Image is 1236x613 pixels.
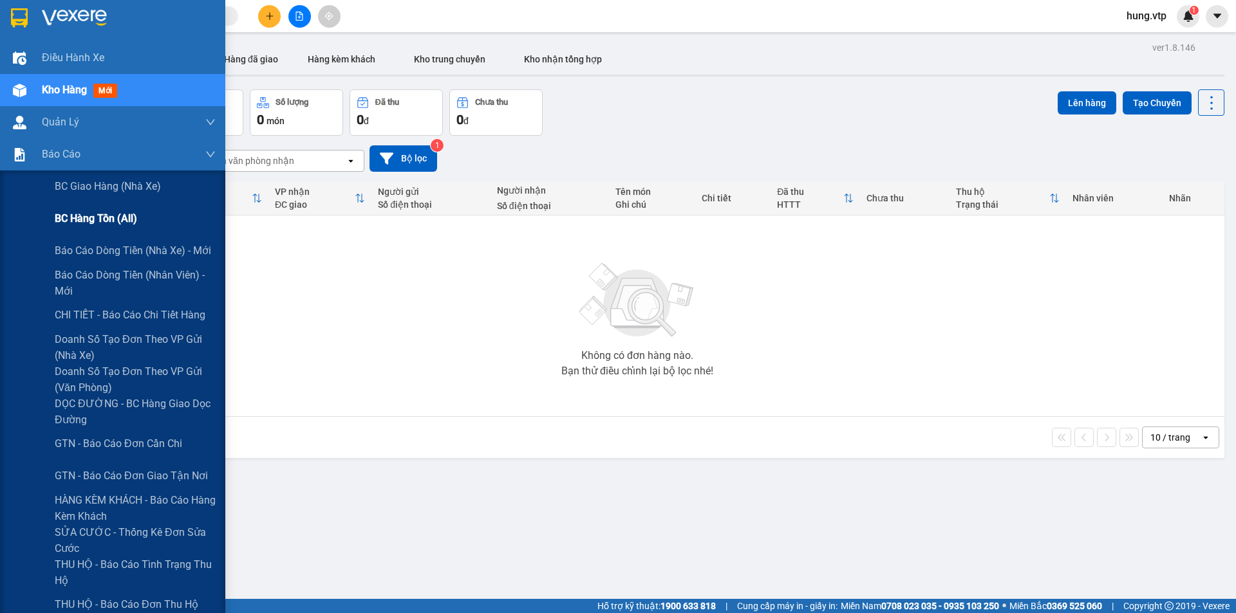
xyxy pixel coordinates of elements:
[956,199,1049,210] div: Trạng thái
[42,50,104,66] span: Điều hành xe
[267,116,285,126] span: món
[265,12,274,21] span: plus
[93,84,117,98] span: mới
[308,54,375,64] span: Hàng kèm khách
[276,98,308,107] div: Số lượng
[1123,91,1192,114] button: Tạo Chuyến
[777,187,843,197] div: Đã thu
[350,89,443,136] button: Đã thu0đ
[42,114,79,130] span: Quản Lý
[55,210,137,226] span: BC hàng tồn (all)
[702,193,764,203] div: Chi tiết
[324,12,333,21] span: aim
[55,596,198,612] span: THU HỘ - Báo cáo đơn thu hộ
[11,8,28,28] img: logo-vxr
[370,145,437,172] button: Bộ lọc
[13,51,26,65] img: warehouse-icon
[1116,8,1177,24] span: hung.vtp
[524,54,602,64] span: Kho nhận tổng hợp
[1183,10,1194,22] img: icon-new-feature
[288,5,311,28] button: file-add
[295,12,304,21] span: file-add
[318,5,341,28] button: aim
[950,181,1066,215] th: Toggle SortBy
[346,156,356,166] svg: open
[1058,91,1116,114] button: Lên hàng
[378,199,484,210] div: Số điện thoại
[205,154,294,167] div: Chọn văn phòng nhận
[357,112,364,127] span: 0
[881,601,999,611] strong: 0708 023 035 - 0935 103 250
[55,178,161,194] span: BC giao hàng (nhà xe)
[956,187,1049,197] div: Thu hộ
[1112,599,1114,613] span: |
[475,98,508,107] div: Chưa thu
[55,492,216,524] span: HÀNG KÈM KHÁCH - Báo cáo hàng kèm khách
[268,181,371,215] th: Toggle SortBy
[414,54,485,64] span: Kho trung chuyển
[615,199,688,210] div: Ghi chú
[1047,601,1102,611] strong: 0369 525 060
[55,556,216,589] span: THU HỘ - Báo cáo tình trạng thu hộ
[55,267,216,299] span: Báo cáo dòng tiền (nhân viên) - mới
[1206,5,1228,28] button: caret-down
[449,89,543,136] button: Chưa thu0đ
[13,116,26,129] img: warehouse-icon
[615,187,688,197] div: Tên món
[841,599,999,613] span: Miền Nam
[771,181,860,215] th: Toggle SortBy
[55,242,211,259] span: Báo cáo dòng tiền (nhà xe) - mới
[497,185,603,196] div: Người nhận
[777,199,843,210] div: HTTT
[275,187,355,197] div: VP nhận
[1150,431,1190,444] div: 10 / trang
[1201,432,1211,443] svg: open
[1165,601,1174,610] span: copyright
[573,255,702,345] img: svg+xml;base64,PHN2ZyBjbGFzcz0ibGlzdC1wbHVnX19zdmciIHhtbG5zPSJodHRwOi8vd3d3LnczLm9yZy8yMDAwL3N2Zy...
[1009,599,1102,613] span: Miền Bắc
[1002,603,1006,608] span: ⚪️
[581,351,693,361] div: Không có đơn hàng nào.
[597,599,716,613] span: Hỗ trợ kỹ thuật:
[431,139,444,152] sup: 1
[42,146,80,162] span: Báo cáo
[55,524,216,556] span: SỬA CƯỚC - Thống kê đơn sửa cước
[55,468,208,484] span: GTN - Báo cáo đơn giao tận nơi
[257,112,264,127] span: 0
[1212,10,1223,22] span: caret-down
[42,84,87,96] span: Kho hàng
[13,84,26,97] img: warehouse-icon
[275,199,355,210] div: ĐC giao
[378,187,484,197] div: Người gửi
[456,112,464,127] span: 0
[205,149,216,160] span: down
[55,396,216,428] span: DỌC ĐƯỜNG - BC hàng giao dọc đường
[1192,6,1196,15] span: 1
[375,98,399,107] div: Đã thu
[866,193,943,203] div: Chưa thu
[250,89,343,136] button: Số lượng0món
[214,44,288,75] button: Hàng đã giao
[464,116,469,126] span: đ
[55,363,216,396] span: Doanh số tạo đơn theo VP gửi (văn phòng)
[497,201,603,211] div: Số điện thoại
[258,5,281,28] button: plus
[364,116,369,126] span: đ
[55,331,216,363] span: Doanh số tạo đơn theo VP gửi (nhà xe)
[726,599,727,613] span: |
[205,117,216,127] span: down
[660,601,716,611] strong: 1900 633 818
[561,366,713,376] div: Bạn thử điều chỉnh lại bộ lọc nhé!
[1152,41,1195,55] div: ver 1.8.146
[55,435,182,452] span: GTN - Báo cáo đơn cần chi
[13,148,26,161] img: solution-icon
[1169,193,1218,203] div: Nhãn
[1190,6,1199,15] sup: 1
[1072,193,1156,203] div: Nhân viên
[55,307,205,323] span: CHI TIẾT - Báo cáo chi tiết hàng
[737,599,838,613] span: Cung cấp máy in - giấy in:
